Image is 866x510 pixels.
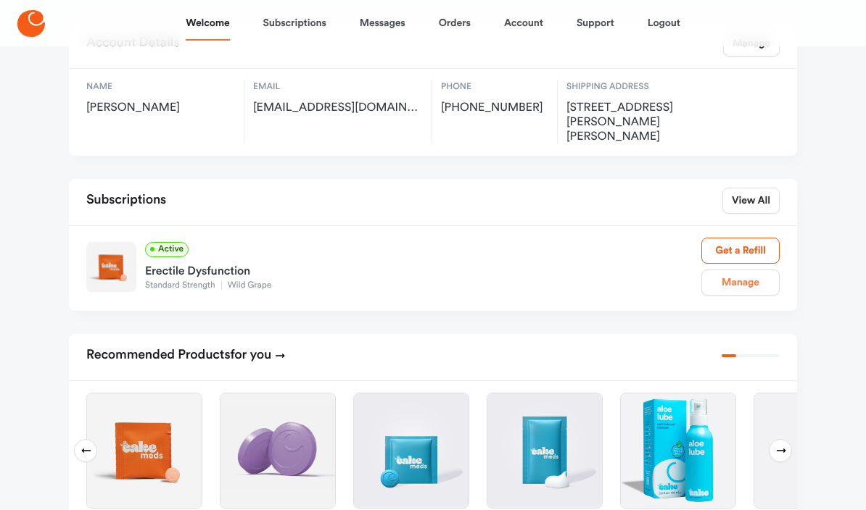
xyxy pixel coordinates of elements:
[145,258,701,281] div: Erectile Dysfunction
[648,6,680,41] a: Logout
[566,101,722,145] span: 14490 Zimmerman Lane, Rogers, US, 72756
[360,6,405,41] a: Messages
[722,188,780,214] a: View All
[621,394,735,509] img: Aloe Lube – 3.3 oz
[354,394,469,509] img: Libido Lift Rx For Her
[221,282,277,290] span: Wild Grape
[220,394,335,509] img: Stamina – Last Longer
[86,188,166,214] h2: Subscriptions
[86,101,235,116] span: [PERSON_NAME]
[186,6,229,41] a: Welcome
[86,343,286,369] h2: Recommended Products
[253,101,423,116] span: jeffparson007@gmail.com
[566,81,722,94] span: Shipping Address
[504,6,543,41] a: Account
[145,243,189,258] span: Active
[145,282,221,290] span: Standard Strength
[439,6,471,41] a: Orders
[86,81,235,94] span: Name
[441,81,548,94] span: Phone
[253,81,423,94] span: Email
[145,258,701,293] a: Erectile DysfunctionStandard StrengthWild Grape
[577,6,614,41] a: Support
[487,394,602,509] img: O-Cream Rx for Her
[263,6,326,41] a: Subscriptions
[701,238,780,264] a: Get a Refill
[87,394,202,509] img: Cake ED Meds
[86,243,136,293] img: Standard Strength
[441,101,548,116] span: [PHONE_NUMBER]
[231,349,272,362] span: for you
[701,270,780,296] a: Manage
